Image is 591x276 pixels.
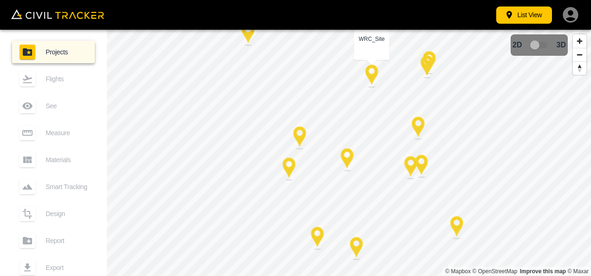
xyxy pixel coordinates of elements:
[526,36,553,54] span: 3D model not uploaded yet
[567,268,589,275] a: Maxar
[512,41,522,49] span: 2D
[46,48,87,56] span: Projects
[359,34,385,44] div: WRC_Site
[11,9,104,19] img: Civil Tracker
[107,30,591,276] canvas: Map
[573,48,586,61] button: Zoom out
[12,41,95,63] a: Projects
[573,61,586,75] button: Reset bearing to north
[557,41,566,49] span: 3D
[496,7,552,24] button: List View
[473,268,518,275] a: OpenStreetMap
[573,34,586,48] button: Zoom in
[520,268,566,275] a: Map feedback
[445,268,471,275] a: Mapbox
